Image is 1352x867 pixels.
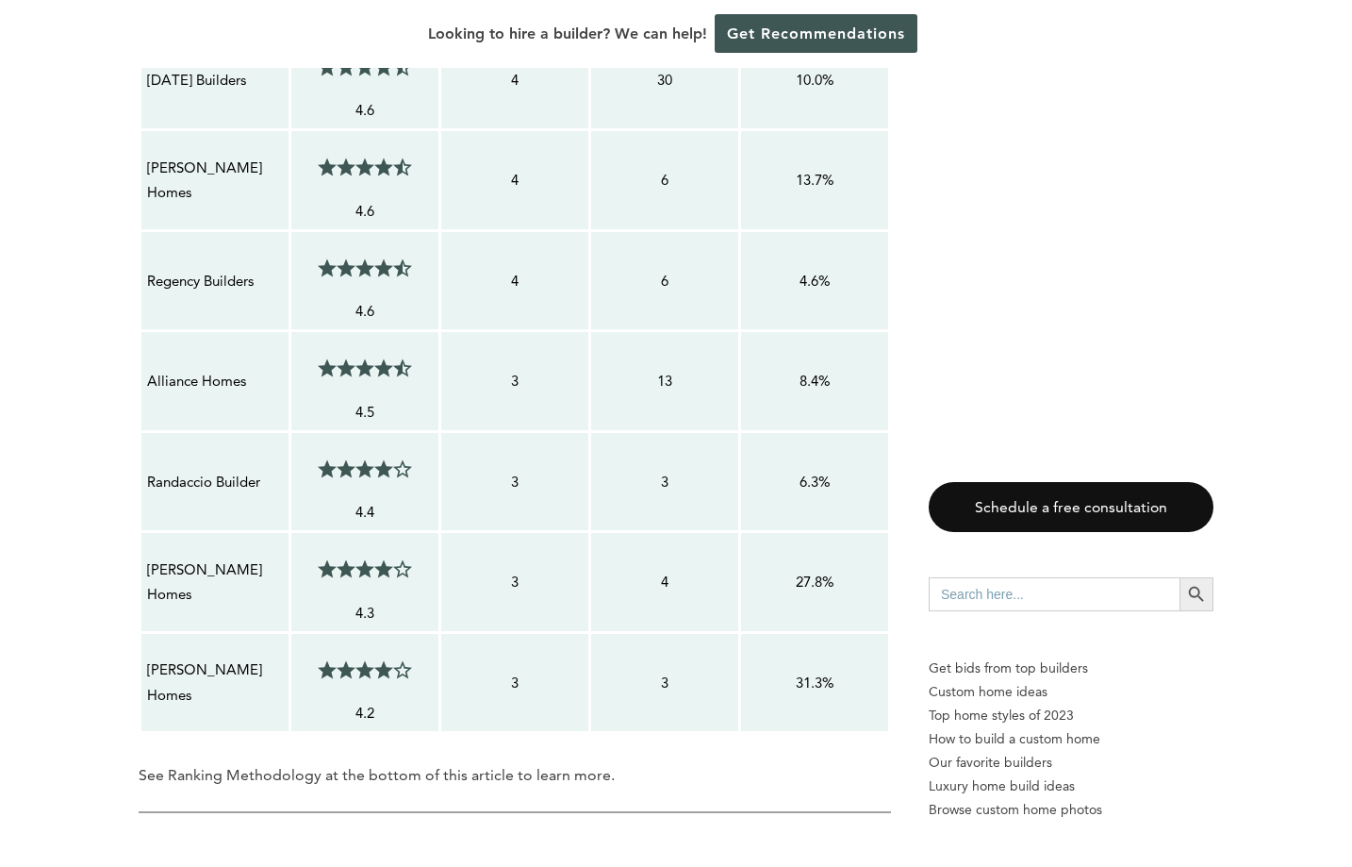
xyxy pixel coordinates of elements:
p: 4.5 [297,400,433,425]
p: 31.3% [747,671,882,695]
p: 4.6 [297,98,433,123]
p: 13 [597,369,733,393]
p: [PERSON_NAME] Homes [147,156,283,206]
p: 30 [597,68,733,92]
p: Regency Builders [147,269,283,293]
p: Alliance Homes [147,369,283,393]
p: 4.3 [297,601,433,625]
p: 10.0% [747,68,882,92]
a: Custom home ideas [929,680,1213,704]
p: 4.6 [297,199,433,224]
p: 3 [447,470,583,494]
p: 4 [447,168,583,192]
p: 6 [597,168,733,192]
a: Get Recommendations [715,14,917,53]
a: Luxury home build ideas [929,775,1213,798]
a: Our favorite builders [929,751,1213,775]
a: Browse custom home photos [929,798,1213,822]
p: 8.4% [747,369,882,393]
p: 4 [447,68,583,92]
p: See Ranking Methodology at the bottom of this article to learn more. [139,762,891,789]
p: 27.8% [747,570,882,594]
p: 4 [597,570,733,594]
p: [PERSON_NAME] Homes [147,658,283,708]
svg: Search [1186,584,1207,605]
p: 3 [447,570,583,594]
p: 3 [597,671,733,695]
p: 3 [447,671,583,695]
a: Schedule a free consultation [929,482,1213,532]
p: 4.2 [297,701,433,725]
p: 13.7% [747,168,882,192]
p: 6 [597,269,733,293]
p: 4.4 [297,500,433,525]
p: 4.6% [747,269,882,293]
a: How to build a custom home [929,727,1213,751]
p: [DATE] Builders [147,68,283,92]
p: Get bids from top builders [929,657,1213,680]
input: Search here... [929,577,1179,611]
p: 4 [447,269,583,293]
p: 3 [597,470,733,494]
p: 6.3% [747,470,882,494]
p: 4.6 [297,299,433,324]
p: 3 [447,369,583,393]
a: Top home styles of 2023 [929,704,1213,727]
p: [PERSON_NAME] Homes [147,558,283,608]
p: Randaccio Builder [147,470,283,494]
